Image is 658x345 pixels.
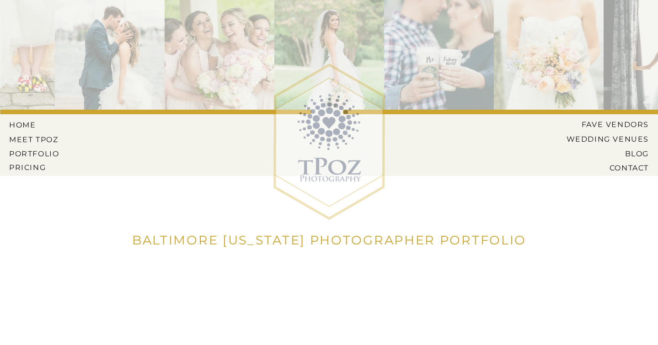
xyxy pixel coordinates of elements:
a: CONTACT [577,164,649,172]
a: BLOG [559,149,649,158]
a: Fave Vendors [574,120,649,128]
a: Wedding Venues [552,135,649,143]
a: HOME [9,121,50,129]
a: MEET tPoz [9,135,59,143]
a: Pricing [9,163,61,171]
h1: Baltimore [US_STATE] Photographer Portfolio [122,233,537,249]
a: PORTFOLIO [9,149,61,158]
